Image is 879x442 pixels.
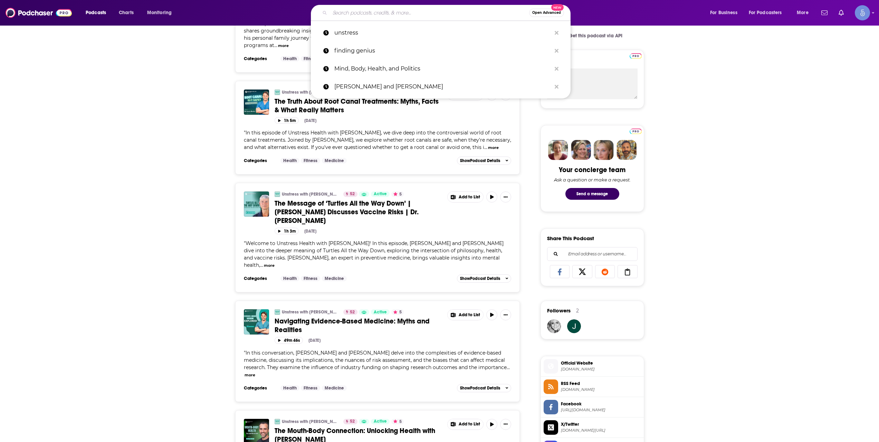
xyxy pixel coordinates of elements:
a: Unstress with Dr Ron Ehrlich [275,419,280,424]
span: Navigating Evidence-Based Medicine: Myths and Realities [275,317,430,334]
span: 52 [350,191,355,198]
span: Show Podcast Details [460,386,500,391]
button: ShowPodcast Details [457,384,512,392]
a: The Message of ‘Turtles All the Way Down’ | [PERSON_NAME] Discusses Vaccine Risks | Dr. [PERSON_N... [275,199,442,225]
button: ShowPodcast Details [457,274,512,283]
a: Official Website[DOMAIN_NAME] [544,359,641,374]
button: open menu [705,7,746,18]
span: https://www.facebook.com/Doctor.RonEhrlich [561,407,641,413]
a: Fitness [301,158,320,163]
span: Facebook [561,401,641,407]
img: Juana1215 [567,319,581,333]
button: Show profile menu [855,5,870,20]
a: Share on X/Twitter [572,265,592,278]
button: more [245,372,255,378]
a: Unstress with [PERSON_NAME] [282,309,339,315]
a: Unstress with [PERSON_NAME] [282,419,339,424]
div: Search podcasts, credits, & more... [317,5,577,21]
span: " [244,350,507,370]
a: Unstress with [PERSON_NAME] [282,90,339,95]
img: Navigating Evidence-Based Medicine: Myths and Realities [244,309,269,335]
a: Medicine [322,276,347,281]
p: Mind, Body, Health, and Politics [334,60,551,78]
div: Ask a question or make a request. [554,177,631,182]
a: 52 [343,309,357,315]
div: [DATE] [304,229,316,234]
span: twitter.com/DrRonEhrlich [561,428,641,433]
a: unstress [311,24,571,42]
span: The Message of ‘Turtles All the Way Down’ | [PERSON_NAME] Discusses Vaccine Risks | Dr. [PERSON_N... [275,199,419,225]
span: Show Podcast Details [460,276,500,281]
span: More [797,8,809,18]
img: Barbara Profile [571,140,591,160]
a: finding genius [311,42,571,60]
span: RSS Feed [561,380,641,387]
span: The Truth About Root Canal Treatments: Myths, Facts & What Really Matters [275,97,439,114]
input: Search podcasts, credits, & more... [330,7,529,18]
span: X/Twitter [561,421,641,427]
a: Share on Reddit [595,265,615,278]
p: bob and brad [334,78,551,96]
button: Show More Button [500,309,511,320]
img: Unstress with Dr Ron Ehrlich [275,309,280,315]
img: User Profile [855,5,870,20]
span: 52 [350,309,355,316]
span: In this conversation, [PERSON_NAME] and [PERSON_NAME] delve into the complexities of evidence-bas... [244,350,507,370]
span: For Business [710,8,737,18]
div: [DATE] [304,118,316,123]
a: Unstress with [PERSON_NAME] [282,191,339,197]
span: Active [374,418,387,425]
button: Show More Button [448,419,484,430]
span: " [244,20,510,48]
span: Add to List [459,422,480,427]
button: 5 [391,419,404,424]
span: Get this podcast via API [569,33,622,39]
span: ... [484,144,487,150]
button: Open AdvancedNew [529,9,564,17]
img: The Truth About Root Canal Treatments: Myths, Facts & What Really Matters [244,90,269,115]
button: 1h 3m [275,228,299,234]
a: Mind, Body, Health, and Politics [311,60,571,78]
div: 2 [576,308,579,314]
button: open menu [744,7,792,18]
a: [PERSON_NAME] and [PERSON_NAME] [311,78,571,96]
img: Sydney Profile [548,140,568,160]
a: Health [280,276,299,281]
a: Navigating Evidence-Based Medicine: Myths and Realities [275,317,442,334]
img: Unstress with Dr Ron Ehrlich [275,191,280,197]
a: Show notifications dropdown [819,7,830,19]
span: New [551,4,564,11]
img: Podchaser - Follow, Share and Rate Podcasts [6,6,72,19]
div: Your concierge team [559,166,625,174]
a: Health [280,385,299,391]
span: Add to List [459,195,480,200]
a: The Truth About Root Canal Treatments: Myths, Facts & What Really Matters [275,97,442,114]
button: Show More Button [500,191,511,203]
span: Monitoring [147,8,172,18]
img: Jules Profile [594,140,614,160]
img: Podchaser Pro [630,129,642,134]
a: Copy Link [618,265,638,278]
button: Show More Button [500,419,511,430]
a: Charts [114,7,138,18]
button: Show More Button [448,310,484,320]
span: ... [274,42,277,48]
a: Get this podcast via API [556,27,628,44]
button: open menu [142,7,181,18]
a: X/Twitter[DOMAIN_NAME][URL] [544,420,641,435]
img: Unstress with Dr Ron Ehrlich [275,90,280,95]
a: RSS Feed[DOMAIN_NAME] [544,379,641,394]
button: Send a message [565,188,619,200]
a: Active [371,309,390,315]
button: 5 [391,191,404,197]
a: Medicine [322,385,347,391]
span: Add to List [459,312,480,318]
a: Pro website [630,52,642,59]
span: drronehrlich.com [561,367,641,372]
button: 5 [391,309,404,315]
span: Active [374,191,387,198]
